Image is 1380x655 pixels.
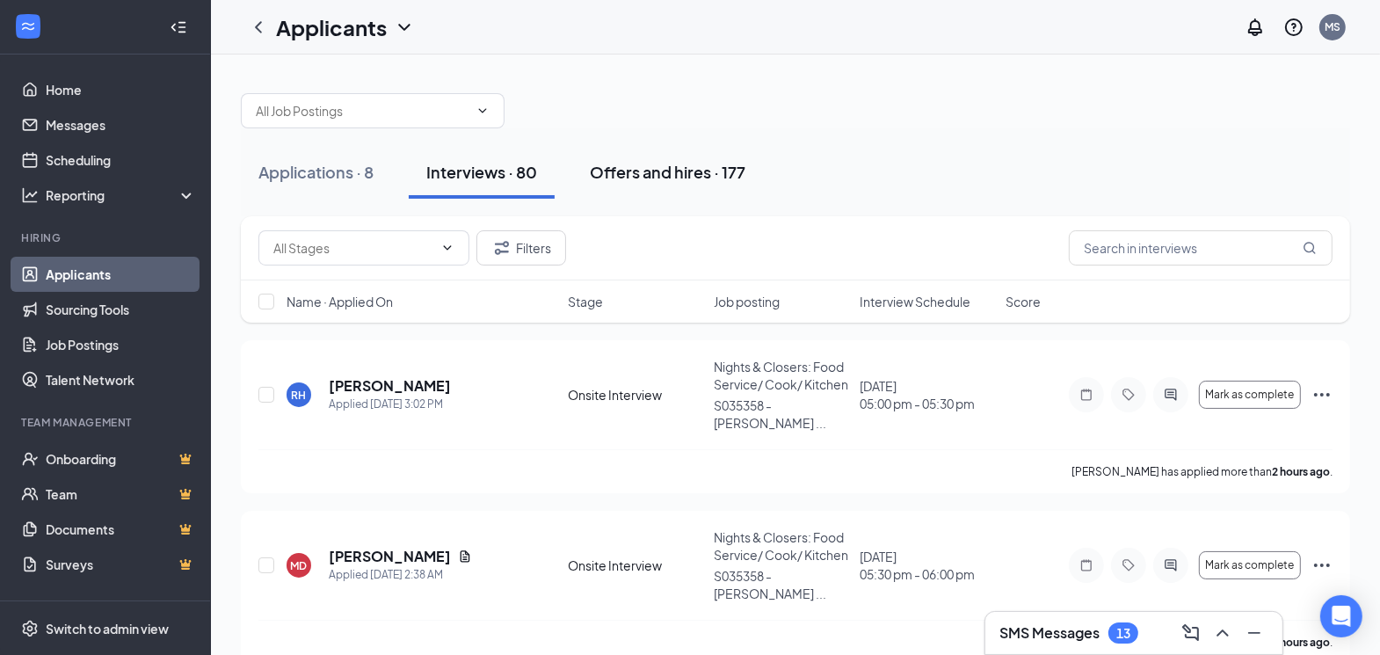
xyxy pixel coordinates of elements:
h3: SMS Messages [999,623,1100,643]
h5: [PERSON_NAME] [329,376,451,396]
div: RH [292,388,307,403]
svg: Settings [21,620,39,637]
div: 13 [1116,626,1130,641]
a: Applicants [46,257,196,292]
svg: Ellipses [1311,555,1333,576]
a: Sourcing Tools [46,292,196,327]
span: 05:30 pm - 06:00 pm [860,565,995,583]
div: [DATE] [860,548,995,583]
button: Mark as complete [1199,551,1301,579]
div: Hiring [21,230,192,245]
a: DocumentsCrown [46,512,196,547]
div: Onsite Interview [568,386,703,404]
svg: ChevronUp [1212,622,1233,644]
svg: Document [458,549,472,564]
a: Home [46,72,196,107]
a: OnboardingCrown [46,441,196,477]
a: Job Postings [46,327,196,362]
div: Applied [DATE] 2:38 AM [329,566,472,584]
svg: Tag [1118,388,1139,402]
svg: ChevronLeft [248,17,269,38]
div: Offers and hires · 177 [590,161,745,183]
a: Messages [46,107,196,142]
svg: Notifications [1245,17,1266,38]
span: Mark as complete [1206,389,1295,401]
svg: Note [1076,558,1097,572]
input: All Job Postings [256,101,468,120]
svg: Minimize [1244,622,1265,644]
svg: Filter [491,237,512,258]
div: Onsite Interview [568,557,703,574]
svg: MagnifyingGlass [1303,241,1317,255]
span: Mark as complete [1206,559,1295,571]
div: Open Intercom Messenger [1320,595,1362,637]
span: Nights & Closers: Food Service/ Cook/ Kitchen [714,529,848,563]
div: [DATE] [860,377,995,412]
svg: ActiveChat [1160,388,1181,402]
svg: Collapse [170,18,187,36]
span: Score [1006,293,1041,310]
b: 2 hours ago [1272,465,1330,478]
h1: Applicants [276,12,387,42]
input: All Stages [273,238,433,258]
span: Interview Schedule [860,293,970,310]
svg: ActiveChat [1160,558,1181,572]
button: ChevronUp [1209,619,1237,647]
svg: ChevronDown [476,104,490,118]
div: Team Management [21,415,192,430]
div: Interviews · 80 [426,161,537,183]
span: Nights & Closers: Food Service/ Cook/ Kitchen [714,359,848,392]
button: Filter Filters [476,230,566,266]
span: 05:00 pm - 05:30 pm [860,395,995,412]
input: Search in interviews [1069,230,1333,266]
svg: ChevronDown [440,241,454,255]
svg: Tag [1118,558,1139,572]
svg: QuestionInfo [1283,17,1304,38]
button: Mark as complete [1199,381,1301,409]
div: MD [291,558,308,573]
div: MS [1325,19,1340,34]
p: [PERSON_NAME] has applied more than . [1071,464,1333,479]
svg: Note [1076,388,1097,402]
a: SurveysCrown [46,547,196,582]
svg: ChevronDown [394,17,415,38]
b: 14 hours ago [1266,636,1330,649]
div: Reporting [46,186,197,204]
a: Talent Network [46,362,196,397]
button: ComposeMessage [1177,619,1205,647]
p: S035358 - [PERSON_NAME] ... [714,397,849,432]
svg: Ellipses [1311,384,1333,405]
svg: ComposeMessage [1180,622,1202,644]
button: Minimize [1240,619,1268,647]
span: Job posting [714,293,780,310]
svg: WorkstreamLogo [19,18,37,35]
a: TeamCrown [46,477,196,512]
div: Switch to admin view [46,620,169,637]
a: Scheduling [46,142,196,178]
span: Name · Applied On [287,293,393,310]
div: Applications · 8 [258,161,374,183]
div: Applied [DATE] 3:02 PM [329,396,451,413]
span: Stage [568,293,603,310]
p: S035358 - [PERSON_NAME] ... [714,567,849,602]
svg: Analysis [21,186,39,204]
h5: [PERSON_NAME] [329,547,451,566]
